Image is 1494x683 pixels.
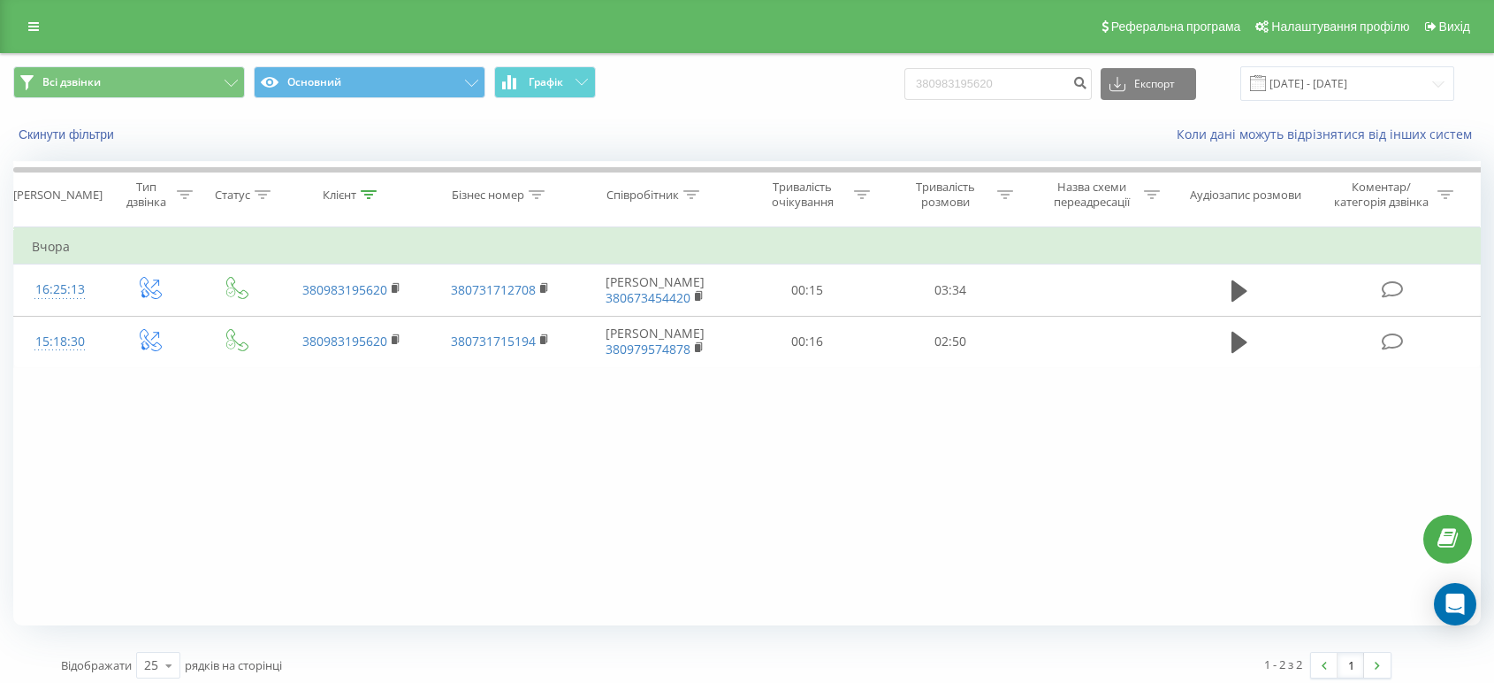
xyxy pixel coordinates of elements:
[879,265,1022,316] td: 03:34
[606,289,690,306] a: 380673454420
[606,188,679,203] div: Співробітник
[1045,180,1140,210] div: Назва схеми переадресації
[736,316,879,367] td: 00:16
[1264,656,1302,673] div: 1 - 2 з 2
[1177,126,1481,142] a: Коли дані можуть відрізнятися вiд інших систем
[121,180,172,210] div: Тип дзвінка
[1271,19,1409,34] span: Налаштування профілю
[32,325,88,359] div: 15:18:30
[879,316,1022,367] td: 02:50
[302,281,387,298] a: 380983195620
[14,229,1481,265] td: Вчора
[1330,180,1433,210] div: Коментар/категорія дзвінка
[32,272,88,307] div: 16:25:13
[1101,68,1196,100] button: Експорт
[1439,19,1470,34] span: Вихід
[13,188,103,203] div: [PERSON_NAME]
[254,66,485,98] button: Основний
[144,656,158,674] div: 25
[898,180,993,210] div: Тривалість розмови
[42,75,101,89] span: Всі дзвінки
[1338,653,1364,678] a: 1
[606,341,690,357] a: 380979574878
[755,180,850,210] div: Тривалість очікування
[904,68,1092,100] input: Пошук за номером
[529,76,563,88] span: Графік
[451,333,536,349] a: 380731715194
[323,188,356,203] div: Клієнт
[452,188,524,203] div: Бізнес номер
[736,265,879,316] td: 00:15
[575,265,735,316] td: [PERSON_NAME]
[1190,188,1301,203] div: Аудіозапис розмови
[451,281,536,298] a: 380731712708
[13,66,245,98] button: Всі дзвінки
[1111,19,1241,34] span: Реферальна програма
[1434,583,1476,625] div: Open Intercom Messenger
[185,657,282,673] span: рядків на сторінці
[215,188,250,203] div: Статус
[575,316,735,367] td: [PERSON_NAME]
[61,657,132,673] span: Відображати
[302,333,387,349] a: 380983195620
[494,66,596,98] button: Графік
[13,127,123,142] button: Скинути фільтри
